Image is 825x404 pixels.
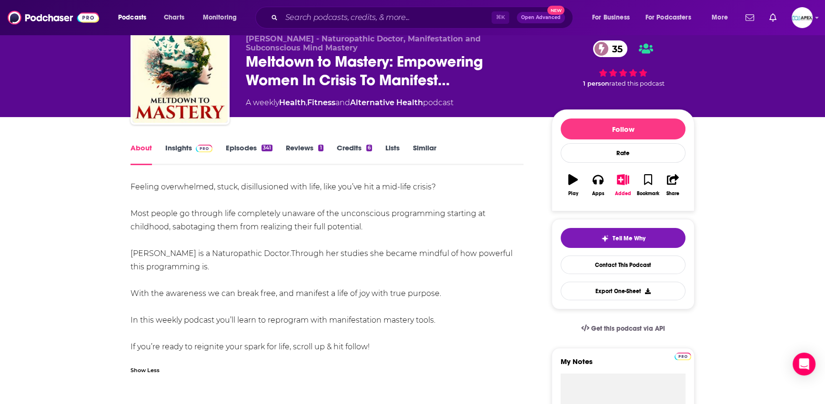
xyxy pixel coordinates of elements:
span: For Business [592,11,630,24]
img: Podchaser Pro [674,353,691,360]
span: Logged in as Apex [792,7,813,28]
div: Bookmark [637,191,659,197]
button: Export One-Sheet [561,282,685,300]
div: Search podcasts, credits, & more... [264,7,582,29]
a: Similar [413,143,436,165]
a: Lists [385,143,400,165]
span: , [306,98,307,107]
span: [PERSON_NAME] - Naturopathic Doctor, Manifestation and Subconscious Mind Mastery [246,34,481,52]
button: Apps [585,168,610,202]
span: For Podcasters [645,11,691,24]
a: 35 [593,40,627,57]
a: Health [279,98,306,107]
img: Meltdown to Mastery: Empowering Women In Crisis To Manifest by Rewiring The Subconscious Mind. [132,28,228,123]
span: Get this podcast via API [591,325,665,333]
a: Pro website [674,351,691,360]
button: Open AdvancedNew [517,12,565,23]
a: Show notifications dropdown [765,10,780,26]
button: open menu [585,10,642,25]
div: Share [666,191,679,197]
a: Episodes341 [226,143,272,165]
span: rated this podcast [609,80,664,87]
div: Rate [561,143,685,163]
a: Show notifications dropdown [742,10,758,26]
button: open menu [705,10,740,25]
button: Added [611,168,635,202]
div: Play [568,191,578,197]
div: Added [615,191,631,197]
span: Podcasts [118,11,146,24]
span: Open Advanced [521,15,561,20]
button: tell me why sparkleTell Me Why [561,228,685,248]
span: Charts [164,11,184,24]
span: 35 [603,40,627,57]
a: Credits6 [337,143,372,165]
button: Follow [561,118,685,139]
button: Play [561,168,585,202]
span: Monitoring [203,11,237,24]
a: InsightsPodchaser Pro [165,143,212,165]
img: User Profile [792,7,813,28]
span: and [335,98,350,107]
div: 341 [262,145,272,151]
span: New [547,6,564,15]
div: Feeling overwhelmed, stuck, disillusioned with life, like you’ve hit a mid-life crisis? Most peop... [131,180,523,354]
span: Tell Me Why [613,235,645,242]
a: Fitness [307,98,335,107]
div: A weekly podcast [246,97,453,108]
button: open menu [111,10,159,25]
div: 1 [318,145,323,151]
div: Open Intercom Messenger [793,353,815,375]
a: Alternative Health [350,98,423,107]
img: Podchaser - Follow, Share and Rate Podcasts [8,9,99,27]
div: 6 [366,145,372,151]
a: Get this podcast via API [573,317,673,340]
span: 1 person [583,80,609,87]
img: tell me why sparkle [601,235,609,242]
img: Podchaser Pro [196,145,212,152]
a: About [131,143,152,165]
a: Contact This Podcast [561,256,685,274]
button: open menu [196,10,249,25]
button: open menu [639,10,705,25]
button: Bookmark [635,168,660,202]
a: Reviews1 [286,143,323,165]
button: Share [661,168,685,202]
a: Charts [158,10,190,25]
input: Search podcasts, credits, & more... [282,10,492,25]
span: More [712,11,728,24]
span: ⌘ K [492,11,509,24]
button: Show profile menu [792,7,813,28]
div: Apps [592,191,604,197]
div: 35 1 personrated this podcast [552,34,694,93]
label: My Notes [561,357,685,374]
